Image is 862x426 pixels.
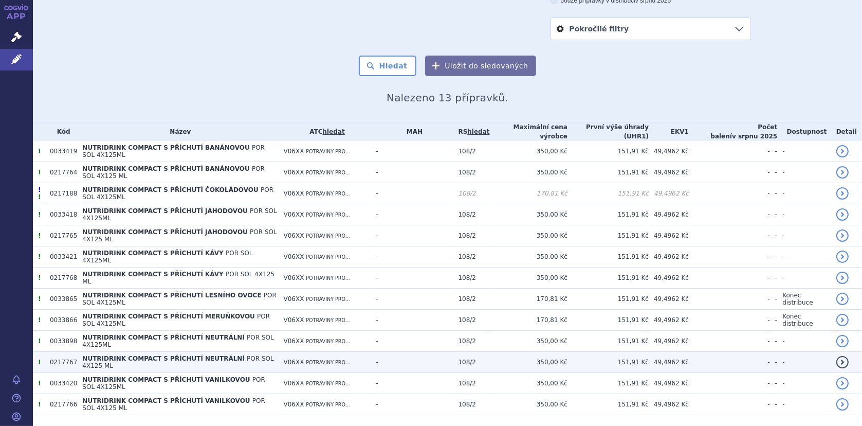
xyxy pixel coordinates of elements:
td: 350,00 Kč [490,352,567,373]
td: 151,91 Kč [567,352,649,373]
span: V06XX [284,274,304,281]
a: detail [836,293,849,305]
span: POR SOL 4X125ML [82,334,273,348]
span: POTRAVINY PRO... [306,191,350,197]
td: 151,91 Kč [567,225,649,246]
td: - [371,141,453,162]
td: - [371,289,453,310]
span: POTRAVINY PRO... [306,170,350,175]
span: POR SOL 4X125ML [82,250,252,264]
th: Název [77,122,278,141]
td: 151,91 Kč [567,246,649,268]
span: NUTRIDRINK COMPACT S PŘÍCHUTÍ ČOKOLÁDOVOU [82,186,258,193]
td: - [689,268,770,289]
button: Uložit do sledovaných [425,56,536,76]
span: V06XX [284,211,304,218]
td: - [777,141,831,162]
td: 0033898 [45,331,77,352]
td: - [371,373,453,394]
td: 49,4962 Kč [649,268,689,289]
span: NUTRIDRINK COMPACT S PŘÍCHUTÍ BANÁNOVOU [82,165,249,172]
span: Tento přípravek má více úhrad. [38,169,41,176]
span: POTRAVINY PRO... [306,339,350,344]
span: POTRAVINY PRO... [306,317,350,323]
td: 49,4962 Kč [649,394,689,415]
td: - [770,225,778,246]
th: První výše úhrady (UHR1) [567,122,649,141]
td: 170,81 Kč [490,310,567,331]
span: V06XX [284,359,304,366]
span: Tento přípravek má více úhrad. [38,232,41,239]
span: V06XX [284,295,304,303]
span: NUTRIDRINK COMPACT S PŘÍCHUTÍ KÁVY [82,250,223,257]
td: - [689,246,770,268]
td: 151,91 Kč [567,394,649,415]
td: 49,4962 Kč [649,204,689,225]
th: MAH [371,122,453,141]
td: - [689,310,770,331]
td: - [777,204,831,225]
span: 108/2 [458,232,476,239]
span: V06XX [284,169,304,176]
td: 49,4962 Kč [649,352,689,373]
td: - [371,204,453,225]
a: detail [836,251,849,263]
span: V06XX [284,190,304,197]
td: 350,00 Kč [490,141,567,162]
th: Počet balení [689,122,777,141]
span: Tento přípravek má více úhrad. [38,253,41,260]
th: RS [453,122,490,141]
th: Dostupnost [777,122,831,141]
td: Konec distribuce [777,310,831,331]
td: - [371,225,453,246]
span: 108/2 [458,338,476,345]
td: 350,00 Kč [490,394,567,415]
td: - [770,204,778,225]
td: 49,4962 Kč [649,141,689,162]
td: 49,4962 Kč [649,331,689,352]
td: 0217768 [45,268,77,289]
td: - [777,268,831,289]
td: 151,91 Kč [567,310,649,331]
span: 108/2 [458,211,476,218]
td: 350,00 Kč [490,204,567,225]
a: detail [836,356,849,368]
span: Poslední data tohoto produktu jsou ze SCAU platného k 01.01.2025. [38,186,41,193]
td: - [689,394,770,415]
a: detail [836,166,849,179]
span: Tento přípravek má více úhrad. [38,148,41,155]
td: 350,00 Kč [490,246,567,268]
span: POR SOL 4X125 ML [82,355,273,369]
td: - [770,162,778,183]
td: 0033420 [45,373,77,394]
span: POR SOL 4X125 ML [82,397,265,412]
a: detail [836,377,849,389]
span: POR SOL 4X125ML [82,292,277,306]
span: POR SOL 4X125ML [82,207,277,222]
span: POTRAVINY PRO... [306,360,350,365]
a: detail [836,145,849,157]
span: NUTRIDRINK COMPACT S PŘÍCHUTÍ JAHODOVOU [82,228,248,236]
th: EKV1 [649,122,689,141]
span: Tento přípravek má více úhrad. [38,211,41,218]
span: 108/2 [458,169,476,176]
span: POTRAVINY PRO... [306,212,350,218]
td: - [689,352,770,373]
span: POR SOL 4X125 ML [82,165,265,180]
td: 0033421 [45,246,77,268]
span: 108/2 [458,359,476,366]
span: 108/2 [458,253,476,260]
td: - [770,141,778,162]
span: Tento přípravek má více úhrad. [38,359,41,366]
td: Konec distribuce [777,289,831,310]
td: - [770,373,778,394]
span: NUTRIDRINK COMPACT S PŘÍCHUTÍ NEUTRÁLNÍ [82,334,245,341]
td: - [689,331,770,352]
td: 350,00 Kč [490,331,567,352]
span: POR SOL 4X125 ML [82,228,277,243]
td: 350,00 Kč [490,225,567,246]
span: V06XX [284,380,304,387]
td: 350,00 Kč [490,162,567,183]
th: Detail [831,122,862,141]
span: 108/2 [458,148,476,155]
